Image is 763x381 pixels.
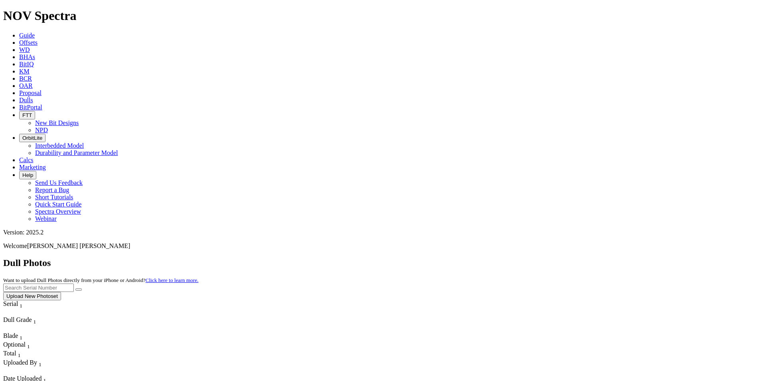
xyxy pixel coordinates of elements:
sub: 1 [18,353,21,359]
span: Dull Grade [3,316,32,323]
a: Spectra Overview [35,208,81,215]
div: Blade Sort None [3,332,31,341]
a: Calcs [19,157,34,163]
a: BitIQ [19,61,34,67]
a: WD [19,46,30,53]
span: Sort None [39,359,42,366]
sub: 1 [39,361,42,367]
div: Sort None [3,341,31,350]
div: Sort None [3,316,59,332]
sub: 1 [20,303,22,309]
div: Version: 2025.2 [3,229,760,236]
span: Help [22,172,33,178]
span: Optional [3,341,26,348]
a: BCR [19,75,32,82]
a: Click here to learn more. [146,277,199,283]
div: Dull Grade Sort None [3,316,59,325]
sub: 1 [27,343,30,349]
a: Proposal [19,89,42,96]
div: Serial Sort None [3,300,37,309]
a: Interbedded Model [35,142,84,149]
button: Help [19,171,36,179]
a: KM [19,68,30,75]
span: Total [3,350,16,357]
a: New Bit Designs [35,119,79,126]
p: Welcome [3,242,760,250]
button: Upload New Photoset [3,292,61,300]
a: BHAs [19,54,35,60]
h1: NOV Spectra [3,8,760,23]
div: Column Menu [3,325,59,332]
span: Blade [3,332,18,339]
input: Search Serial Number [3,284,74,292]
a: Short Tutorials [35,194,73,200]
a: NPD [35,127,48,133]
div: Optional Sort None [3,341,31,350]
span: Uploaded By [3,359,37,366]
sub: 1 [34,319,36,325]
div: Sort None [3,350,31,359]
a: Webinar [35,215,57,222]
div: Column Menu [3,309,37,316]
div: Sort None [3,300,37,316]
span: FTT [22,112,32,118]
a: OAR [19,82,33,89]
span: [PERSON_NAME] [PERSON_NAME] [27,242,130,249]
a: Quick Start Guide [35,201,81,208]
small: Want to upload Dull Photos directly from your iPhone or Android? [3,277,198,283]
span: Sort None [34,316,36,323]
div: Total Sort None [3,350,31,359]
span: Sort None [20,300,22,307]
h2: Dull Photos [3,258,760,268]
div: Sort None [3,332,31,341]
a: Marketing [19,164,46,171]
span: Sort None [20,332,22,339]
button: OrbitLite [19,134,45,142]
a: Durability and Parameter Model [35,149,118,156]
div: Sort None [3,359,78,375]
span: Sort None [27,341,30,348]
sub: 1 [20,335,22,341]
span: OrbitLite [22,135,42,141]
button: FTT [19,111,35,119]
a: Report a Bug [35,187,69,193]
div: Uploaded By Sort None [3,359,78,368]
span: Sort None [18,350,21,357]
div: Column Menu [3,368,78,375]
a: Guide [19,32,35,39]
a: Dulls [19,97,33,103]
a: Send Us Feedback [35,179,83,186]
span: Serial [3,300,18,307]
a: Offsets [19,39,38,46]
a: BitPortal [19,104,42,111]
